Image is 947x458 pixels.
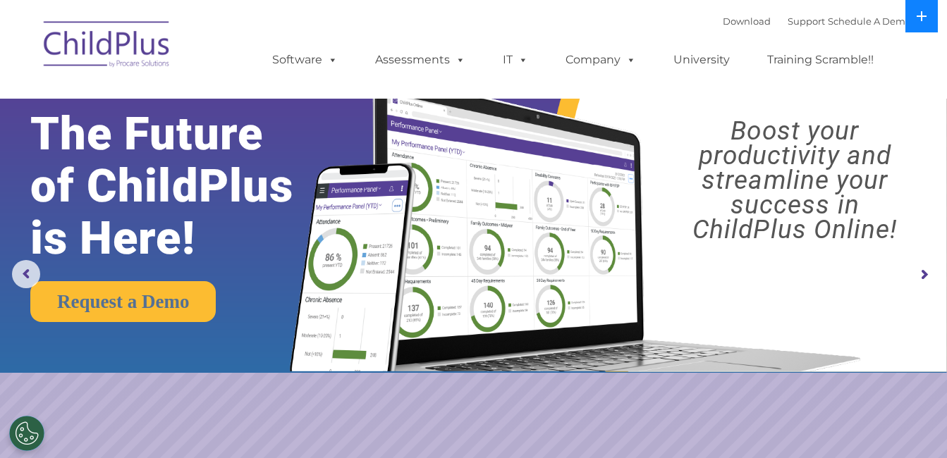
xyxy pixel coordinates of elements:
a: IT [489,46,542,74]
a: Training Scramble!! [753,46,888,74]
a: Software [258,46,352,74]
span: Phone number [196,151,256,161]
a: Company [551,46,650,74]
a: University [659,46,744,74]
span: Last name [196,93,239,104]
img: ChildPlus by Procare Solutions [37,11,178,82]
font: | [723,16,911,27]
a: Schedule A Demo [828,16,911,27]
a: Support [788,16,825,27]
rs-layer: The Future of ChildPlus is Here! [30,108,333,264]
button: Cookies Settings [9,416,44,451]
a: Assessments [361,46,479,74]
rs-layer: Boost your productivity and streamline your success in ChildPlus Online! [654,118,936,242]
a: Download [723,16,771,27]
a: Request a Demo [30,281,216,322]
